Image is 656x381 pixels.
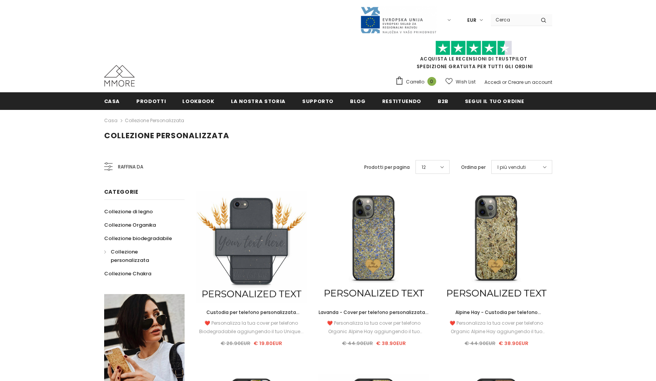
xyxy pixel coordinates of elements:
[491,14,535,25] input: Search Site
[461,164,486,171] label: Ordina per
[104,221,156,229] span: Collezione Organika
[395,44,552,70] span: SPEDIZIONE GRATUITA PER TUTTI GLI ORDINI
[360,16,437,23] a: Javni Razpis
[104,270,151,277] span: Collezione Chakra
[360,6,437,34] img: Javni Razpis
[497,164,526,171] span: I più venduti
[196,319,307,336] div: ❤️ Personalizza la tua cover per telefono Biodegradabile aggiungendo il tuo Unique...
[221,340,250,347] span: € 26.90EUR
[508,79,552,85] a: Creare un account
[104,218,156,232] a: Collezione Organika
[104,208,153,215] span: Collezione di legno
[465,92,524,110] a: Segui il tuo ordine
[450,309,543,324] span: Alpine Hay - Custodia per telefono personalizzata - Regalo personalizzato
[104,205,153,218] a: Collezione di legno
[196,308,307,317] a: Custodia per telefono personalizzata biodegradabile - nera
[441,319,552,336] div: ❤️ Personalizza la tua cover per telefono Organic Alpine Hay aggiungendo il tuo Unique...
[182,98,214,105] span: Lookbook
[104,188,139,196] span: Categorie
[456,78,476,86] span: Wish List
[465,98,524,105] span: Segui il tuo ordine
[435,41,512,56] img: Fidati di Pilot Stars
[382,98,421,105] span: Restituendo
[302,92,334,110] a: supporto
[318,319,429,336] div: ❤️ Personalizza la tua cover per telefono Organic Alpine Hay aggiungendo il tuo Unique...
[318,308,429,317] a: Lavanda - Cover per telefono personalizzata - Regalo personalizzato
[445,75,476,88] a: Wish List
[395,76,440,88] a: Carrello 0
[484,79,501,85] a: Accedi
[342,340,373,347] span: € 44.90EUR
[364,164,410,171] label: Prodotti per pagina
[427,77,436,86] span: 0
[319,309,429,324] span: Lavanda - Cover per telefono personalizzata - Regalo personalizzato
[104,130,229,141] span: Collezione personalizzata
[104,232,172,245] a: Collezione biodegradabile
[420,56,527,62] a: Acquista le recensioni di TrustPilot
[118,163,143,171] span: Raffina da
[499,340,528,347] span: € 38.90EUR
[231,92,286,110] a: La nostra storia
[125,117,184,124] a: Collezione personalizzata
[382,92,421,110] a: Restituendo
[104,245,176,267] a: Collezione personalizzata
[231,98,286,105] span: La nostra storia
[206,309,299,324] span: Custodia per telefono personalizzata biodegradabile - nera
[441,308,552,317] a: Alpine Hay - Custodia per telefono personalizzata - Regalo personalizzato
[136,98,166,105] span: Prodotti
[302,98,334,105] span: supporto
[406,78,424,86] span: Carrello
[104,65,135,87] img: Casi MMORE
[104,98,120,105] span: Casa
[502,79,507,85] span: or
[104,235,172,242] span: Collezione biodegradabile
[422,164,426,171] span: 12
[467,16,476,24] span: EUR
[104,116,118,125] a: Casa
[438,98,448,105] span: B2B
[465,340,496,347] span: € 44.90EUR
[350,98,366,105] span: Blog
[182,92,214,110] a: Lookbook
[350,92,366,110] a: Blog
[376,340,406,347] span: € 38.90EUR
[111,248,149,264] span: Collezione personalizzata
[438,92,448,110] a: B2B
[104,267,151,280] a: Collezione Chakra
[104,92,120,110] a: Casa
[254,340,282,347] span: € 19.80EUR
[136,92,166,110] a: Prodotti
